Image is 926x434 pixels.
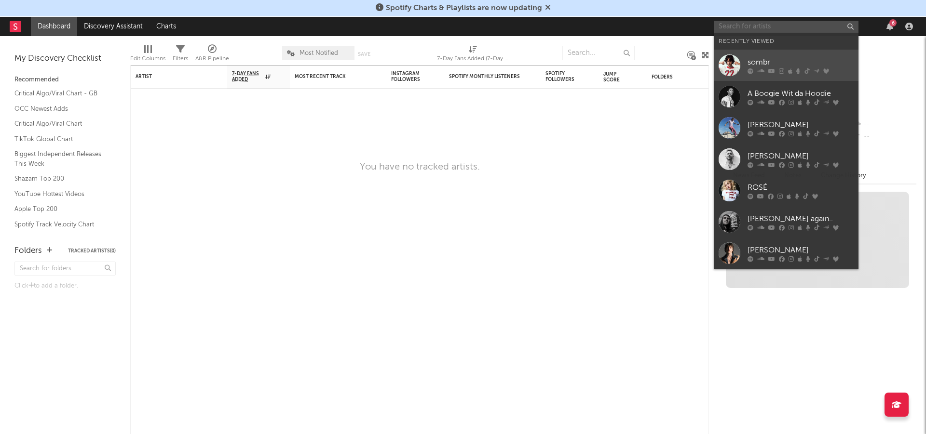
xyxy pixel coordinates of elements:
[300,50,338,56] span: Most Notified
[31,17,77,36] a: Dashboard
[545,4,551,12] span: Dismiss
[14,219,106,230] a: Spotify Track Velocity Chart
[714,81,858,112] a: A Boogie Wit da Hoodie
[14,173,106,184] a: Shazam Top 200
[358,52,370,57] button: Save
[14,280,116,292] div: Click to add a folder.
[195,53,229,65] div: A&R Pipeline
[437,41,509,69] div: 7-Day Fans Added (7-Day Fans Added)
[130,41,165,69] div: Edit Columns
[714,144,858,175] a: [PERSON_NAME]
[14,118,106,129] a: Critical Algo/Viral Chart
[386,4,542,12] span: Spotify Charts & Playlists are now updating
[77,17,150,36] a: Discovery Assistant
[603,71,627,83] div: Jump Score
[889,19,897,26] div: 6
[714,175,858,206] a: ROSÉ
[714,21,858,33] input: Search for artists
[748,150,854,162] div: [PERSON_NAME]
[714,237,858,269] a: [PERSON_NAME]
[14,245,42,257] div: Folders
[150,17,183,36] a: Charts
[748,244,854,256] div: [PERSON_NAME]
[14,149,106,169] a: Biggest Independent Releases This Week
[130,53,165,65] div: Edit Columns
[14,134,106,145] a: TikTok Global Chart
[748,56,854,68] div: sombr
[714,206,858,237] a: [PERSON_NAME] again..
[545,71,579,82] div: Spotify Followers
[232,71,263,82] span: 7-Day Fans Added
[14,104,106,114] a: OCC Newest Adds
[360,161,480,173] div: You have no tracked artists.
[14,204,106,214] a: Apple Top 200
[714,50,858,81] a: sombr
[748,213,854,224] div: [PERSON_NAME] again..
[852,118,916,131] div: --
[437,53,509,65] div: 7-Day Fans Added (7-Day Fans Added)
[719,36,854,47] div: Recently Viewed
[391,71,425,82] div: Instagram Followers
[714,112,858,144] a: [PERSON_NAME]
[748,182,854,193] div: ROSÉ
[14,88,106,99] a: Critical Algo/Viral Chart - GB
[14,74,116,86] div: Recommended
[14,189,106,199] a: YouTube Hottest Videos
[173,41,188,69] div: Filters
[14,53,116,65] div: My Discovery Checklist
[68,249,116,253] button: Tracked Artists(0)
[449,74,521,79] div: Spotify Monthly Listeners
[295,74,367,79] div: Most Recent Track
[136,74,208,79] div: Artist
[195,41,229,69] div: A&R Pipeline
[748,119,854,131] div: [PERSON_NAME]
[748,88,854,99] div: A Boogie Wit da Hoodie
[173,53,188,65] div: Filters
[562,46,635,60] input: Search...
[886,23,893,30] button: 6
[652,74,724,80] div: Folders
[852,131,916,143] div: --
[14,262,116,276] input: Search for folders...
